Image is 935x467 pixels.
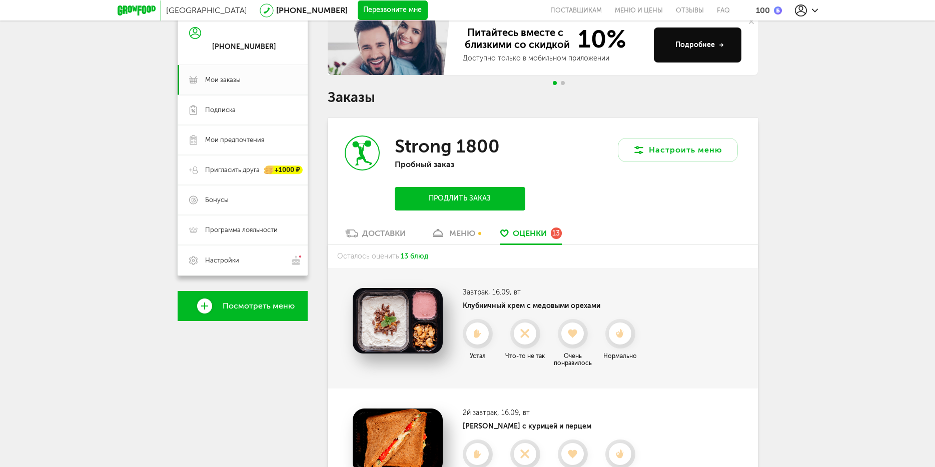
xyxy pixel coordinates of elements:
span: Оценки [513,228,547,238]
h4: [PERSON_NAME] с курицей и перцем [463,422,643,430]
div: меню [449,228,475,238]
span: Настройки [205,256,239,265]
h4: Клубничный крем с медовыми орехами [463,301,643,310]
button: Подробнее [654,27,741,62]
button: Перезвоните мне [358,0,428,20]
a: Пригласить друга +1000 ₽ [178,155,308,185]
a: Настройки [178,245,308,275]
a: Посмотреть меню [178,291,308,321]
img: Клубничный крем с медовыми орехами [353,288,443,353]
h3: Завтрак [463,288,643,296]
button: Продлить заказ [395,187,525,210]
span: Питайтесь вместе с близкими со скидкой [463,26,572,51]
span: 10% [572,26,626,51]
button: Настроить меню [618,138,738,162]
a: Бонусы [178,185,308,215]
span: Go to slide 1 [553,81,557,85]
div: +1000 ₽ [265,166,303,174]
a: Подписка [178,95,308,125]
a: Оценки 13 [495,228,567,244]
a: Доставки [340,228,411,244]
span: Посмотреть меню [223,301,295,310]
div: [PHONE_NUMBER] [212,42,276,51]
span: [GEOGRAPHIC_DATA] [166,5,247,15]
div: Осталось оценить: [328,244,758,268]
div: Подробнее [675,40,724,50]
span: Мои заказы [205,75,241,84]
span: Программа лояльности [205,225,278,234]
div: 13 [551,227,562,238]
img: family-banner.579af9d.jpg [328,15,453,75]
div: Доставки [362,228,406,238]
div: Очень понравилось [550,352,595,366]
span: 13 блюд [401,252,428,260]
a: Мои заказы [178,65,308,95]
a: Программа лояльности [178,215,308,245]
a: Мои предпочтения [178,125,308,155]
span: , 16.09, вт [497,408,530,417]
div: Нормально [598,352,643,359]
div: Что-то не так [503,352,548,359]
h3: Strong 1800 [395,135,500,157]
span: Бонусы [205,195,229,204]
span: , 16.09, вт [488,288,521,296]
span: Подписка [205,105,236,114]
a: [PHONE_NUMBER] [276,5,348,15]
div: 100 [756,5,770,15]
p: Пробный заказ [395,159,525,169]
a: меню [426,228,480,244]
span: Мои предпочтения [205,135,264,144]
span: Go to slide 2 [561,81,565,85]
img: bonus_b.cdccf46.png [774,6,782,14]
div: Устал [455,352,500,359]
div: Доступно только в мобильном приложении [463,53,646,63]
h3: 2й завтрак [463,408,643,417]
h1: Заказы [328,91,758,104]
span: Пригласить друга [205,165,260,174]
